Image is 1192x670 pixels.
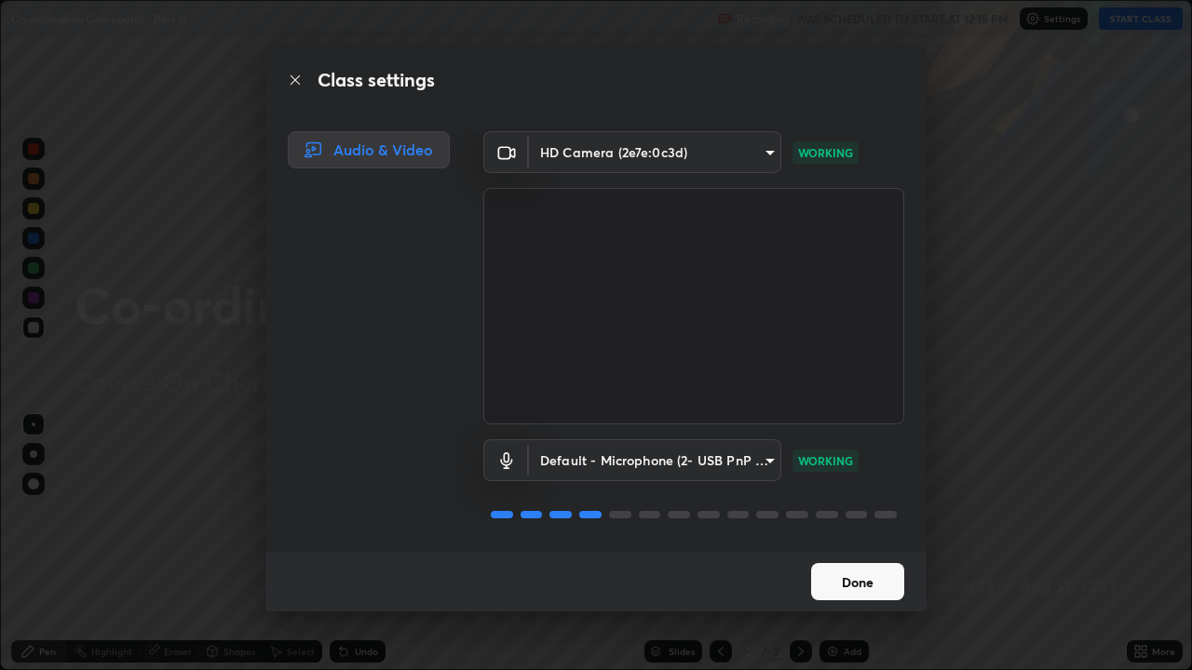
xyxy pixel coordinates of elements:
[318,66,435,94] h2: Class settings
[529,439,781,481] div: HD Camera (2e7e:0c3d)
[798,452,853,469] p: WORKING
[288,131,450,168] div: Audio & Video
[529,131,781,173] div: HD Camera (2e7e:0c3d)
[798,144,853,161] p: WORKING
[811,563,904,600] button: Done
